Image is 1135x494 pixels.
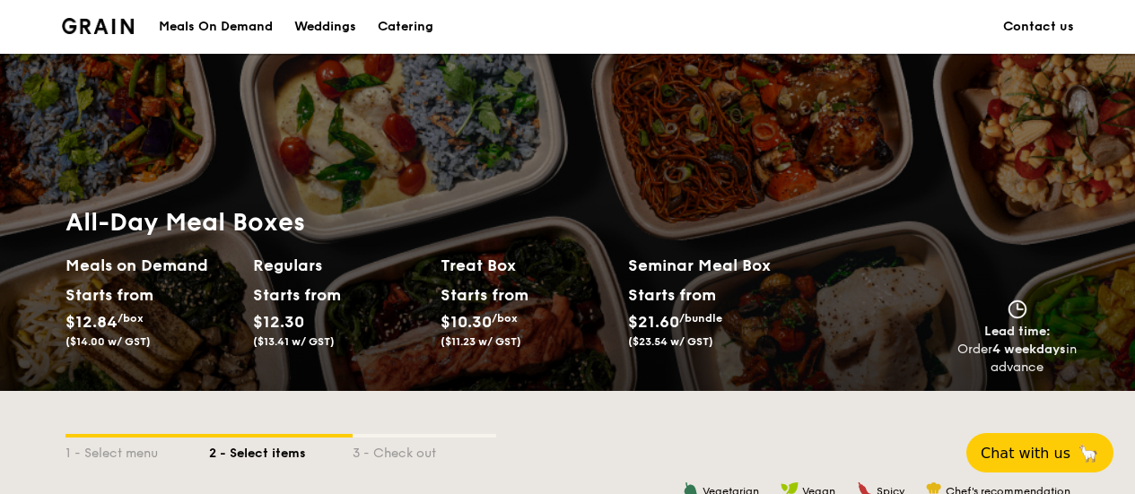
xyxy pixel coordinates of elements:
div: 3 - Check out [353,438,496,463]
span: Lead time: [984,324,1051,339]
img: Grain [62,18,135,34]
span: ($23.54 w/ GST) [628,335,713,348]
h2: Regulars [253,253,426,278]
img: icon-clock.2db775ea.svg [1004,299,1031,319]
div: Starts from [441,282,520,308]
span: ($14.00 w/ GST) [65,335,151,348]
div: Starts from [65,282,145,308]
div: Starts from [628,282,715,308]
span: /box [118,312,144,325]
span: 🦙 [1078,443,1099,464]
h1: All-Day Meal Boxes [65,206,816,238]
span: $10.30 [441,312,492,332]
h2: Treat Box [441,253,614,278]
a: Logotype [62,18,135,34]
span: $12.84 [65,312,118,332]
span: $21.60 [628,312,679,332]
div: 2 - Select items [209,438,353,463]
span: ($11.23 w/ GST) [441,335,521,348]
div: 1 - Select menu [65,438,209,463]
span: /bundle [679,312,722,325]
div: Order in advance [957,341,1078,377]
span: /box [492,312,518,325]
span: Chat with us [981,445,1070,462]
strong: 4 weekdays [992,342,1066,357]
h2: Seminar Meal Box [628,253,816,278]
div: Starts from [253,282,333,308]
span: $12.30 [253,312,304,332]
span: ($13.41 w/ GST) [253,335,335,348]
button: Chat with us🦙 [966,433,1113,472]
h2: Meals on Demand [65,253,239,278]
